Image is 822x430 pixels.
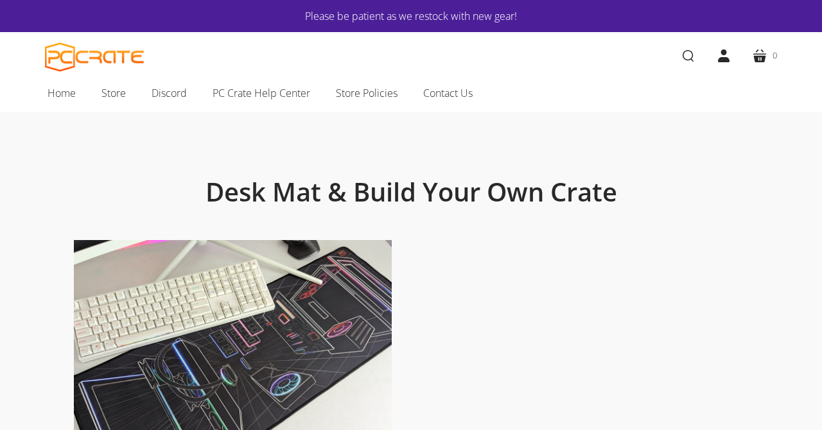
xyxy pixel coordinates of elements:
[45,42,144,72] a: PC CRATE
[101,85,126,101] span: Store
[773,49,777,62] span: 0
[410,80,485,107] a: Contact Us
[139,80,200,107] a: Discord
[423,85,473,101] span: Contact Us
[742,38,787,74] a: 0
[35,80,89,107] a: Home
[213,85,310,101] span: PC Crate Help Center
[83,8,739,24] a: Please be patient as we restock with new gear!
[336,85,398,101] span: Store Policies
[26,80,796,112] nav: Main navigation
[48,85,76,101] span: Home
[200,80,323,107] a: PC Crate Help Center
[152,85,187,101] span: Discord
[89,80,139,107] a: Store
[103,176,719,208] h1: Desk Mat & Build Your Own Crate
[323,80,410,107] a: Store Policies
